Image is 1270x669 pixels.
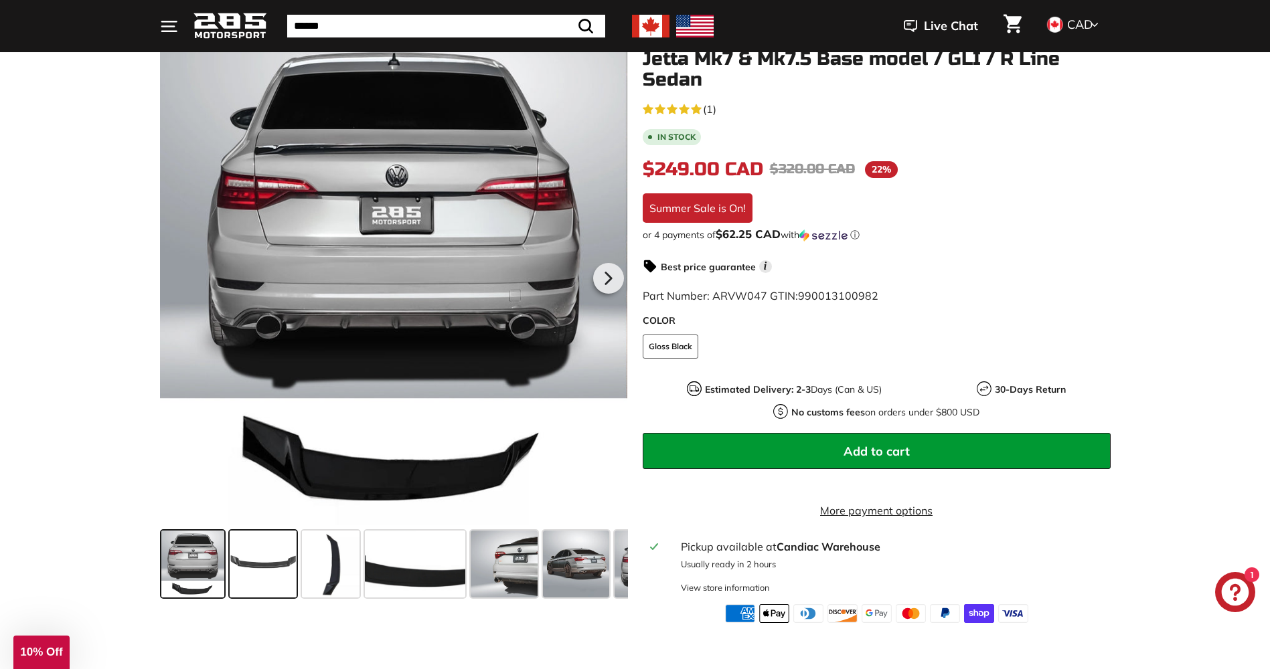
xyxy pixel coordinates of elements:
[791,405,979,419] p: on orders under $800 USD
[20,646,62,658] span: 10% Off
[865,161,898,178] span: 22%
[827,604,858,623] img: discover
[791,406,865,418] strong: No customs fees
[643,228,1111,242] div: or 4 payments of$62.25 CADwithSezzle Click to learn more about Sezzle
[798,289,878,302] span: 990013100982
[643,28,1111,90] h1: Duckbill Style Trunk Spoiler - [DATE]-[DATE] Jetta Mk7 & Mk7.5 Base model / GLI / R Line Sedan
[924,17,978,35] span: Live Chat
[793,604,823,623] img: diners_club
[930,604,960,623] img: paypal
[13,636,70,669] div: 10% Off
[862,604,892,623] img: google_pay
[995,383,1066,395] strong: 30-Days Return
[681,581,770,594] div: View store information
[643,314,1111,328] label: COLOR
[886,9,996,43] button: Live Chat
[1067,17,1093,32] span: CAD
[716,227,781,241] span: $62.25 CAD
[643,433,1111,469] button: Add to cart
[643,100,1111,117] a: 5.0 rating (1 votes)
[759,604,789,623] img: apple_pay
[657,133,696,141] b: In stock
[681,539,1102,555] div: Pickup available at
[964,604,994,623] img: shopify_pay
[1211,572,1259,615] inbox-online-store-chat: Shopify online store chat
[287,15,605,37] input: Search
[661,261,756,273] strong: Best price guarantee
[643,193,752,223] div: Summer Sale is On!
[643,228,1111,242] div: or 4 payments of with
[193,11,267,42] img: Logo_285_Motorsport_areodynamics_components
[643,289,878,302] span: Part Number: ARVW047 GTIN:
[681,558,1102,571] p: Usually ready in 2 hours
[759,260,772,273] span: i
[643,502,1111,518] a: More payment options
[770,161,855,177] span: $320.00 CAD
[799,229,848,242] img: Sezzle
[643,158,763,181] span: $249.00 CAD
[777,540,880,553] strong: Candiac Warehouse
[705,383,882,397] p: Days (Can & US)
[703,101,716,117] span: (1)
[998,604,1028,623] img: visa
[725,604,755,623] img: american_express
[705,383,811,395] strong: Estimated Delivery: 2-3
[896,604,926,623] img: master
[844,444,910,459] span: Add to cart
[996,3,1030,49] a: Cart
